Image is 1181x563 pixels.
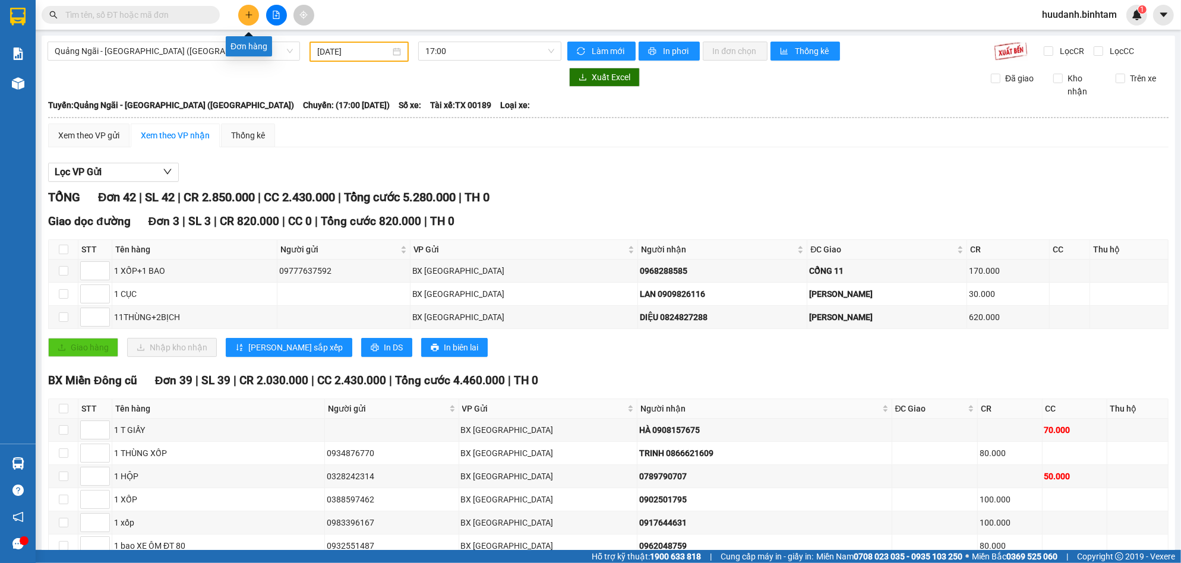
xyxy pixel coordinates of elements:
span: down [163,167,172,176]
div: 80.000 [980,539,1040,552]
td: BX Quảng Ngãi [459,534,638,558]
div: BX [GEOGRAPHIC_DATA] [461,516,636,529]
div: 30.000 [969,287,1047,301]
span: | [315,214,318,228]
span: Người gửi [280,243,398,256]
div: 0962048759 [639,539,889,552]
div: BX [GEOGRAPHIC_DATA] [461,423,636,437]
span: | [178,190,181,204]
th: STT [78,399,112,419]
strong: 1900 633 818 [650,552,701,561]
button: In đơn chọn [703,42,768,61]
span: VP Gửi [413,243,626,256]
img: solution-icon [12,48,24,60]
span: CC 2.430.000 [264,190,335,204]
div: Thống kê [231,129,265,142]
span: Đơn 39 [155,374,193,387]
button: bar-chartThống kê [771,42,840,61]
span: printer [431,343,439,353]
th: STT [78,240,112,260]
span: Cung cấp máy in - giấy in: [721,550,813,563]
span: notification [12,511,24,523]
span: | [424,214,427,228]
th: Tên hàng [112,399,325,419]
td: BX Quảng Ngãi [459,511,638,534]
div: 50.000 [1044,470,1105,483]
button: file-add [266,5,287,26]
img: icon-new-feature [1132,10,1142,20]
div: 0917644631 [639,516,889,529]
span: SL 3 [188,214,211,228]
button: printerIn DS [361,338,412,357]
div: BX [GEOGRAPHIC_DATA] [412,311,636,324]
span: CR 2.850.000 [184,190,255,204]
td: BX Quảng Ngãi [459,442,638,465]
button: caret-down [1153,5,1174,26]
span: printer [371,343,379,353]
div: BX [GEOGRAPHIC_DATA] [461,539,636,552]
span: | [311,374,314,387]
span: Hỗ trợ kỹ thuật: [592,550,701,563]
div: 09777637592 [279,264,408,277]
span: bar-chart [780,47,790,56]
span: file-add [272,11,280,19]
div: Xem theo VP gửi [58,129,119,142]
span: | [282,214,285,228]
span: Làm mới [592,45,626,58]
span: Thống kê [795,45,831,58]
th: CC [1050,240,1090,260]
span: | [195,374,198,387]
button: syncLàm mới [567,42,636,61]
span: Quảng Ngãi - Sài Gòn (Vạn Phúc) [55,42,293,60]
div: 0932551487 [327,539,456,552]
div: BX [GEOGRAPHIC_DATA] [412,264,636,277]
th: Thu hộ [1107,399,1169,419]
span: | [258,190,261,204]
div: BX [GEOGRAPHIC_DATA] [461,493,636,506]
div: 0902501795 [639,493,889,506]
span: Giao dọc đường [48,214,131,228]
button: sort-ascending[PERSON_NAME] sắp xếp [226,338,352,357]
div: 80.000 [980,447,1040,460]
span: | [459,190,462,204]
div: 0934876770 [327,447,456,460]
strong: 0369 525 060 [1006,552,1057,561]
span: TH 0 [465,190,490,204]
span: Số xe: [399,99,421,112]
span: VP Gửi [462,402,626,415]
div: 1 xốp [114,516,323,529]
span: SL 42 [145,190,175,204]
span: Trên xe [1125,72,1161,85]
b: Tuyến: Quảng Ngãi - [GEOGRAPHIC_DATA] ([GEOGRAPHIC_DATA]) [48,100,294,110]
div: LAN 0909826116 [640,287,805,301]
div: 620.000 [969,311,1047,324]
div: 0789790707 [639,470,889,483]
span: Kho nhận [1063,72,1107,98]
div: 1 XỐP [114,493,323,506]
span: Tổng cước 820.000 [321,214,421,228]
span: [PERSON_NAME] sắp xếp [248,341,343,354]
span: SL 39 [201,374,230,387]
button: Lọc VP Gửi [48,163,179,182]
span: Lọc CC [1105,45,1136,58]
th: Tên hàng [112,240,277,260]
th: CC [1043,399,1107,419]
th: CR [978,399,1043,419]
span: ⚪️ [965,554,969,559]
div: [PERSON_NAME] [809,287,964,301]
span: download [579,73,587,83]
span: In biên lai [444,341,478,354]
div: 170.000 [969,264,1047,277]
span: question-circle [12,485,24,496]
div: HÀ 0908157675 [639,423,889,437]
button: printerIn phơi [639,42,700,61]
td: BX Quảng Ngãi [410,260,639,283]
td: BX Quảng Ngãi [459,488,638,511]
th: Thu hộ [1090,240,1169,260]
div: 1 T GIẤY [114,423,323,437]
span: | [233,374,236,387]
div: BX [GEOGRAPHIC_DATA] [461,447,636,460]
span: | [182,214,185,228]
span: sort-ascending [235,343,244,353]
span: ĐC Giao [895,402,965,415]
